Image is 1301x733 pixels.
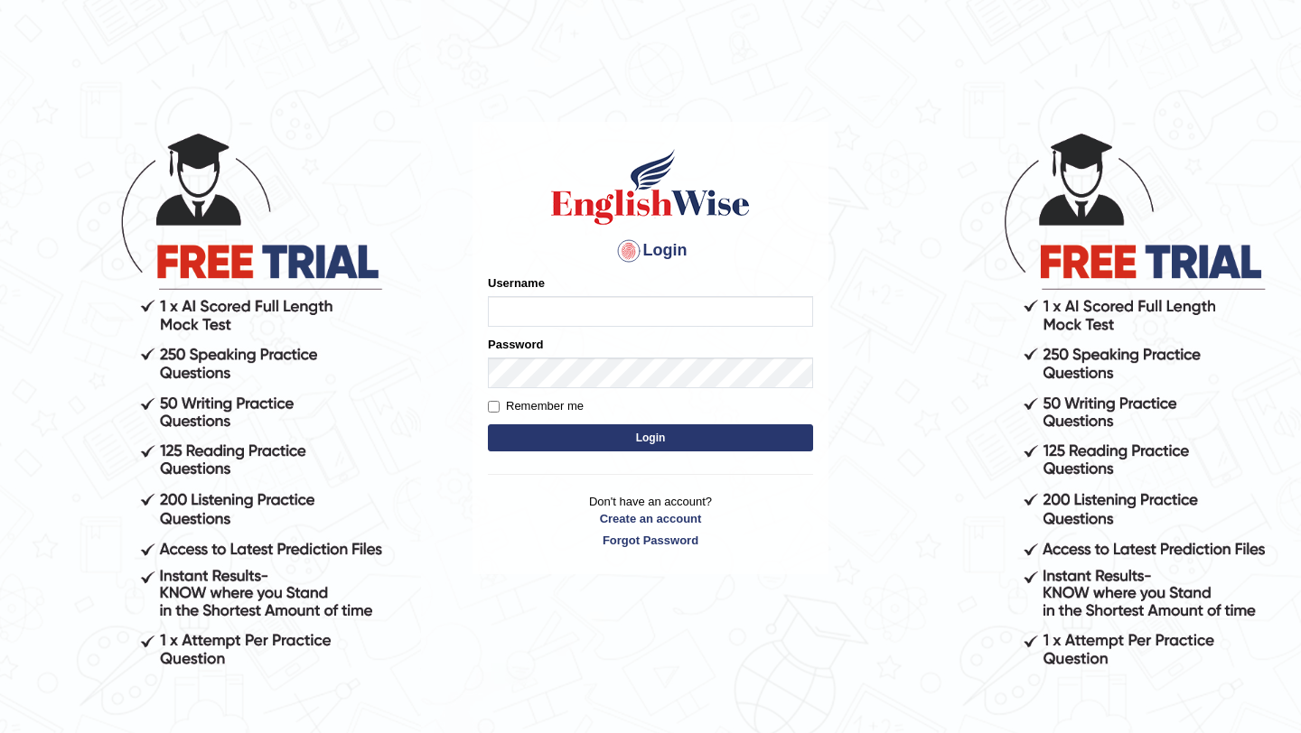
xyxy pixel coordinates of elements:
[488,510,813,527] a: Create an account
[488,532,813,549] a: Forgot Password
[548,146,753,227] img: Logo of English Wise sign in for intelligent practice with AI
[488,274,545,292] label: Username
[488,401,500,413] input: Remember me
[488,424,813,451] button: Login
[488,397,584,415] label: Remember me
[488,336,543,353] label: Password
[488,237,813,265] h4: Login
[488,493,813,549] p: Don't have an account?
